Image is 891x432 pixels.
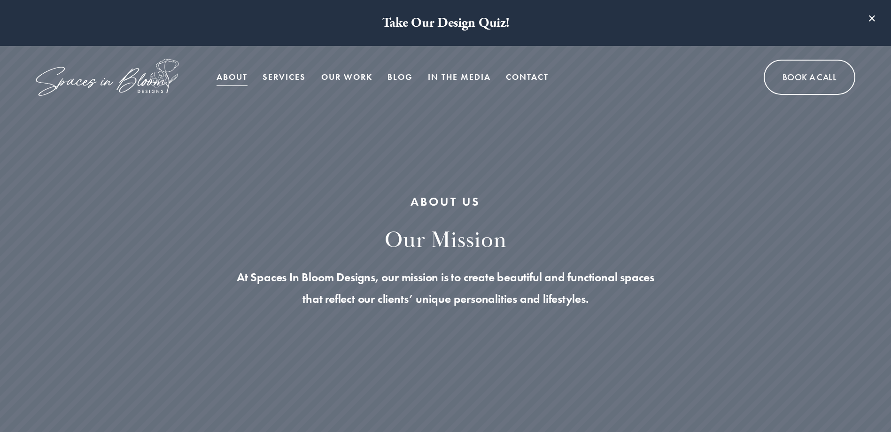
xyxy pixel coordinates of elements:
a: In the Media [428,68,491,86]
a: Our Work [321,68,372,86]
h1: ABOUT US [164,194,728,210]
p: At Spaces In Bloom Designs, our mission is to create beautiful and functional spaces that reflect... [164,267,728,310]
a: folder dropdown [263,68,306,86]
span: Services [263,69,306,86]
a: Book A Call [764,60,855,95]
a: About [217,68,248,86]
a: Contact [506,68,549,86]
a: Blog [387,68,413,86]
img: Spaces in Bloom Designs [36,59,179,96]
h2: our mission [164,226,728,255]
